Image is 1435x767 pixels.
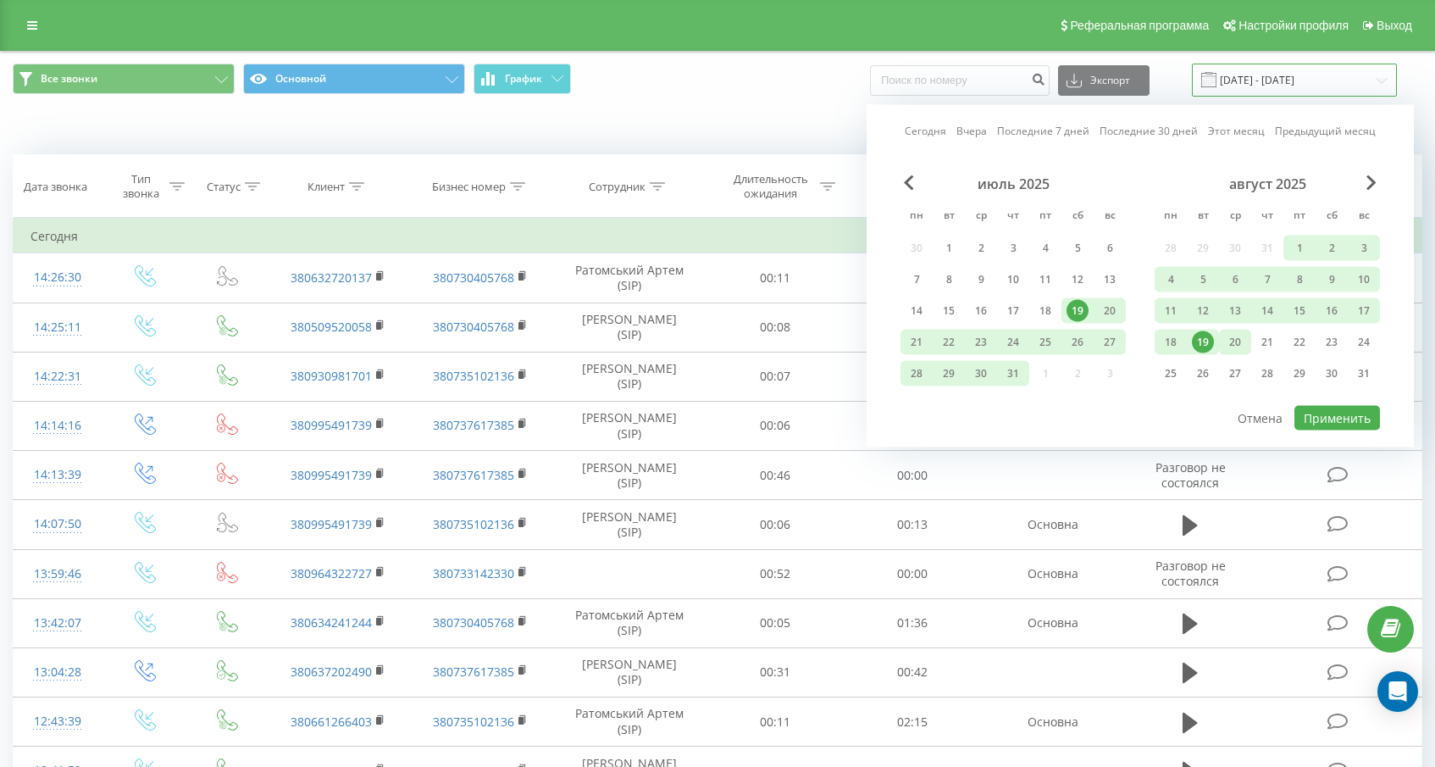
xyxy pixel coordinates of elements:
[997,267,1029,292] div: чт 10 июля 2025 г.
[1034,300,1056,322] div: 18
[970,269,992,291] div: 9
[997,123,1089,139] a: Последние 7 дней
[1348,267,1380,292] div: вс 10 авг. 2025 г.
[706,451,844,500] td: 00:46
[1219,330,1251,355] div: ср 20 авг. 2025 г.
[1353,363,1375,385] div: 31
[243,64,465,94] button: Основной
[30,508,84,541] div: 14:07:50
[1155,267,1187,292] div: пн 4 авг. 2025 г.
[1316,267,1348,292] div: сб 9 авг. 2025 г.
[1067,331,1089,353] div: 26
[30,656,84,689] div: 13:04:28
[706,253,844,303] td: 00:11
[433,614,514,631] a: 380730405768
[1238,19,1349,32] span: Настройки профиля
[844,598,981,648] td: 01:36
[1065,204,1090,230] abbr: суббота
[997,330,1029,355] div: чт 24 июля 2025 г.
[1256,269,1278,291] div: 7
[1158,204,1183,230] abbr: понедельник
[433,417,514,433] a: 380737617385
[432,180,506,194] div: Бизнес номер
[1288,331,1310,353] div: 22
[1067,300,1089,322] div: 19
[1288,363,1310,385] div: 29
[433,270,514,286] a: 380730405768
[1321,331,1343,353] div: 23
[13,64,235,94] button: Все звонки
[1275,123,1376,139] a: Предыдущий месяц
[1160,300,1182,322] div: 11
[291,467,372,483] a: 380995491739
[1067,269,1089,291] div: 12
[30,607,84,640] div: 13:42:07
[1222,204,1248,230] abbr: среда
[706,598,844,648] td: 00:05
[1034,331,1056,353] div: 25
[1251,330,1283,355] div: чт 21 авг. 2025 г.
[307,180,345,194] div: Клиент
[1099,237,1121,259] div: 6
[844,549,981,598] td: 00:00
[30,459,84,492] div: 14:13:39
[1099,300,1121,322] div: 20
[900,298,933,324] div: пн 14 июля 2025 г.
[706,648,844,697] td: 00:31
[1000,204,1026,230] abbr: четверг
[1155,175,1380,192] div: август 2025
[706,352,844,401] td: 00:07
[1034,237,1056,259] div: 4
[1094,267,1126,292] div: вс 13 июля 2025 г.
[938,363,960,385] div: 29
[1155,330,1187,355] div: пн 18 авг. 2025 г.
[1002,237,1024,259] div: 3
[1283,361,1316,386] div: пт 29 авг. 2025 г.
[970,237,992,259] div: 2
[1288,237,1310,259] div: 1
[30,705,84,738] div: 12:43:39
[1155,558,1226,589] span: Разговор не состоялся
[1288,300,1310,322] div: 15
[981,549,1124,598] td: Основна
[900,175,1126,192] div: июль 2025
[904,175,914,191] span: Previous Month
[1070,19,1209,32] span: Реферальная программа
[1029,267,1061,292] div: пт 11 июля 2025 г.
[1192,269,1214,291] div: 5
[706,401,844,450] td: 00:06
[1353,331,1375,353] div: 24
[207,180,241,194] div: Статус
[1100,123,1198,139] a: Последние 30 дней
[14,220,1422,253] td: Сегодня
[1351,204,1377,230] abbr: воскресенье
[1192,363,1214,385] div: 26
[938,300,960,322] div: 15
[970,300,992,322] div: 16
[906,300,928,322] div: 14
[291,319,372,335] a: 380509520058
[1097,204,1122,230] abbr: воскресенье
[906,331,928,353] div: 21
[1187,330,1219,355] div: вт 19 авг. 2025 г.
[1353,237,1375,259] div: 3
[1251,361,1283,386] div: чт 28 авг. 2025 г.
[1099,331,1121,353] div: 27
[1377,671,1418,712] div: Open Intercom Messenger
[981,698,1124,747] td: Основна
[997,361,1029,386] div: чт 31 июля 2025 г.
[906,363,928,385] div: 28
[291,714,372,730] a: 380661266403
[1377,19,1412,32] span: Выход
[30,409,84,442] div: 14:14:16
[116,172,165,201] div: Тип звонка
[41,72,97,86] span: Все звонки
[433,368,514,384] a: 380735102136
[870,65,1050,96] input: Поиск по номеру
[1256,300,1278,322] div: 14
[291,664,372,680] a: 380637202490
[933,298,965,324] div: вт 15 июля 2025 г.
[933,236,965,261] div: вт 1 июля 2025 г.
[968,204,994,230] abbr: среда
[844,500,981,549] td: 00:13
